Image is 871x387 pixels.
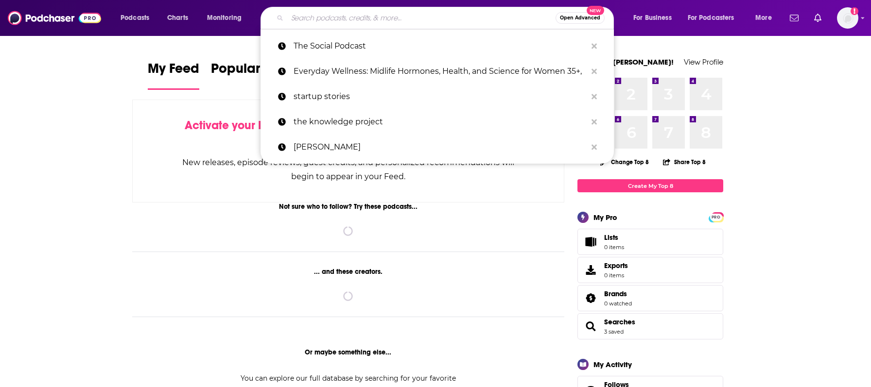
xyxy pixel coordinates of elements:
[211,60,294,83] span: Popular Feed
[851,7,858,15] svg: Add a profile image
[287,10,556,26] input: Search podcasts, credits, & more...
[132,202,564,211] div: Not sure who to follow? Try these podcasts...
[556,12,605,24] button: Open AdvancedNew
[837,7,858,29] button: Show profile menu
[604,300,632,307] a: 0 watched
[786,10,802,26] a: Show notifications dropdown
[604,261,628,270] span: Exports
[581,235,600,249] span: Lists
[688,11,734,25] span: For Podcasters
[581,263,600,277] span: Exports
[148,60,199,90] a: My Feed
[261,135,614,160] a: [PERSON_NAME]
[261,109,614,135] a: the knowledge project
[604,318,635,326] a: Searches
[604,272,628,279] span: 0 items
[207,11,242,25] span: Monitoring
[577,229,723,255] a: Lists
[114,10,162,26] button: open menu
[261,59,614,84] a: Everyday Wellness: Midlife Hormones, Health, and Science for Women 35+,
[167,11,188,25] span: Charts
[200,10,254,26] button: open menu
[294,109,587,135] p: the knowledge project
[604,244,624,251] span: 0 items
[577,285,723,311] span: Brands
[560,16,600,20] span: Open Advanced
[577,257,723,283] a: Exports
[294,135,587,160] p: bill burr
[627,10,684,26] button: open menu
[8,9,101,27] img: Podchaser - Follow, Share and Rate Podcasts
[633,11,672,25] span: For Business
[270,7,623,29] div: Search podcasts, credits, & more...
[594,156,655,168] button: Change Top 8
[604,289,632,298] a: Brands
[749,10,784,26] button: open menu
[593,360,632,369] div: My Activity
[755,11,772,25] span: More
[132,268,564,276] div: ... and these creators.
[148,60,199,83] span: My Feed
[681,10,749,26] button: open menu
[710,213,722,220] a: PRO
[837,7,858,29] img: User Profile
[604,289,627,298] span: Brands
[181,155,515,184] div: New releases, episode reviews, guest credits, and personalized recommendations will begin to appe...
[261,84,614,109] a: startup stories
[577,57,674,67] a: Welcome [PERSON_NAME]!
[132,348,564,356] div: Or maybe something else...
[587,6,604,15] span: New
[684,57,723,67] a: View Profile
[837,7,858,29] span: Logged in as sashagoldin
[121,11,149,25] span: Podcasts
[662,152,706,171] button: Share Top 8
[604,328,624,335] a: 3 saved
[294,34,587,59] p: The Social Podcast
[181,118,515,147] div: by following Podcasts, Creators, Lists, and other Users!
[185,118,284,133] span: Activate your Feed
[294,59,587,84] p: Everyday Wellness: Midlife Hormones, Health, and Science for Women 35+,
[577,313,723,339] span: Searches
[604,233,618,242] span: Lists
[161,10,194,26] a: Charts
[710,214,722,221] span: PRO
[294,84,587,109] p: startup stories
[211,60,294,90] a: Popular Feed
[810,10,825,26] a: Show notifications dropdown
[581,291,600,305] a: Brands
[581,320,600,333] a: Searches
[261,34,614,59] a: The Social Podcast
[593,213,617,222] div: My Pro
[604,233,624,242] span: Lists
[577,179,723,192] a: Create My Top 8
